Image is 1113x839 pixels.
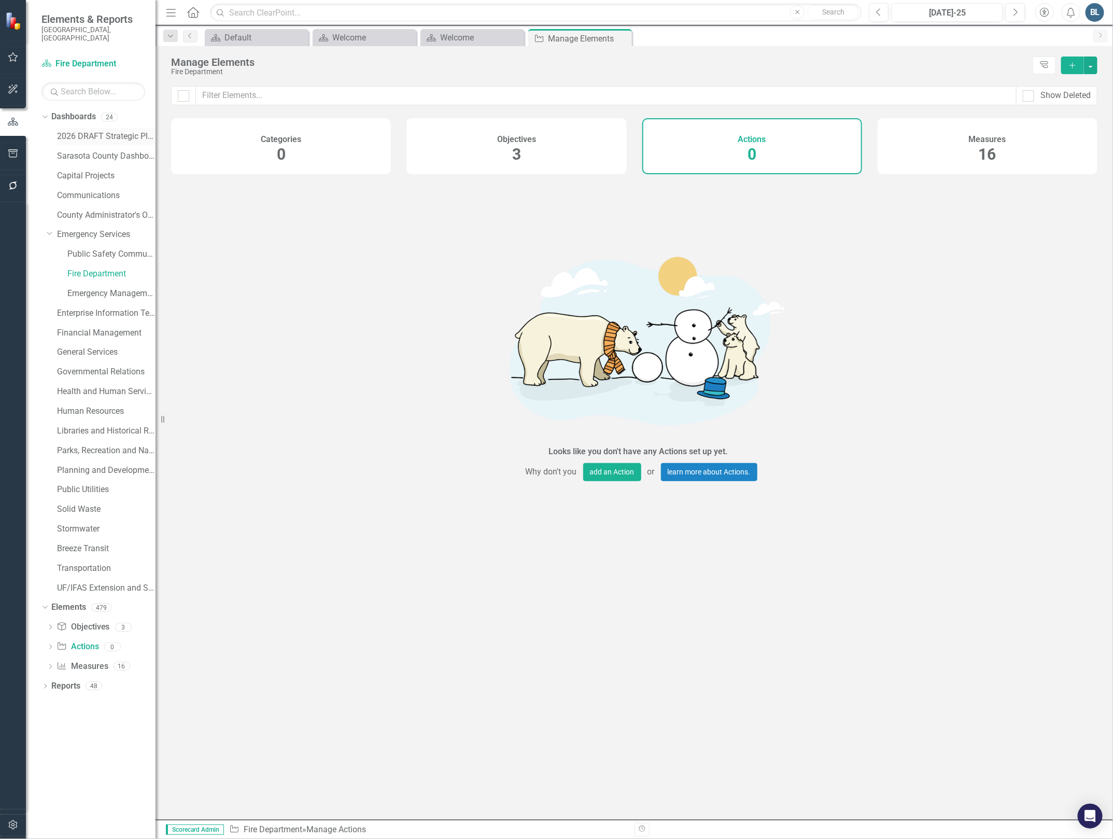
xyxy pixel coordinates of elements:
div: Manage Elements [548,32,629,45]
a: Emergency Services [57,229,156,241]
input: Filter Elements... [195,86,1017,105]
a: Planning and Development Services [57,465,156,477]
img: Getting started [483,236,794,443]
a: County Administrator's Office [57,209,156,221]
span: Why don't you [519,463,583,481]
a: Actions [57,641,98,653]
div: 48 [86,682,102,691]
a: Dashboards [51,111,96,123]
a: Fire Department [41,58,145,70]
input: Search ClearPoint... [210,4,862,22]
a: Reports [51,680,80,692]
a: General Services [57,346,156,358]
h4: Objectives [497,135,536,144]
div: 24 [101,113,118,121]
a: Financial Management [57,327,156,339]
a: Fire Department [244,824,302,834]
a: Parks, Recreation and Natural Resources [57,445,156,457]
a: Communications [57,190,156,202]
a: Enterprise Information Technology [57,307,156,319]
div: Open Intercom Messenger [1078,804,1103,829]
a: Breeze Transit [57,543,156,555]
input: Search Below... [41,82,145,101]
a: Health and Human Services [57,386,156,398]
div: 16 [114,662,130,671]
a: Objectives [57,621,109,633]
div: 479 [91,603,111,612]
span: 0 [748,145,756,163]
a: Emergency Management [67,288,156,300]
div: 3 [115,623,132,632]
div: Default [224,31,306,44]
div: Manage Elements [171,57,1027,68]
span: 0 [277,145,286,163]
a: Solid Waste [57,504,156,515]
button: add an Action [583,463,641,481]
span: Search [822,8,844,16]
a: Public Utilities [57,484,156,496]
small: [GEOGRAPHIC_DATA], [GEOGRAPHIC_DATA] [41,25,145,43]
a: learn more about Actions. [661,463,757,481]
button: Search [807,5,859,20]
a: Welcome [315,31,414,44]
button: BL [1086,3,1104,22]
a: Default [207,31,306,44]
a: Libraries and Historical Resources [57,425,156,437]
a: Fire Department [67,268,156,280]
a: Capital Projects [57,170,156,182]
div: Welcome [440,31,522,44]
a: 2026 DRAFT Strategic Plan [57,131,156,143]
div: 0 [104,642,121,651]
h4: Measures [969,135,1006,144]
a: Transportation [57,563,156,575]
a: Governmental Relations [57,366,156,378]
span: 16 [979,145,996,163]
button: [DATE]-25 [892,3,1003,22]
a: Human Resources [57,405,156,417]
h4: Categories [261,135,301,144]
a: Measures [57,661,108,673]
img: ClearPoint Strategy [5,12,23,30]
span: Elements & Reports [41,13,145,25]
a: Public Safety Communication [67,248,156,260]
div: Show Deleted [1040,90,1091,102]
span: 3 [512,145,521,163]
a: Stormwater [57,523,156,535]
a: Sarasota County Dashboard [57,150,156,162]
div: [DATE]-25 [895,7,999,19]
div: Looks like you don't have any Actions set up yet. [548,446,728,458]
span: Scorecard Admin [166,824,224,835]
a: Welcome [423,31,522,44]
a: UF/IFAS Extension and Sustainability [57,582,156,594]
a: Elements [51,602,86,613]
div: Welcome [332,31,414,44]
div: Fire Department [171,68,1027,76]
h4: Actions [738,135,766,144]
span: or [641,463,661,481]
div: » Manage Actions [229,824,627,836]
